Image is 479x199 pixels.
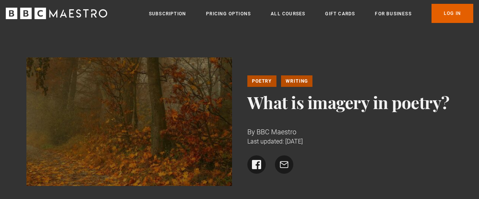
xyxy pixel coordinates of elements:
a: All Courses [271,10,305,18]
span: By [247,128,255,136]
a: Log In [432,4,473,23]
nav: Primary [149,4,473,23]
svg: BBC Maestro [6,8,107,19]
a: Gift Cards [325,10,355,18]
time: Last updated: [DATE] [247,138,303,145]
h1: What is imagery in poetry? [247,93,453,111]
a: Writing [281,75,312,87]
a: Poetry [247,75,276,87]
a: For business [375,10,411,18]
span: BBC Maestro [257,128,296,136]
a: Pricing Options [206,10,251,18]
a: Subscription [149,10,186,18]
